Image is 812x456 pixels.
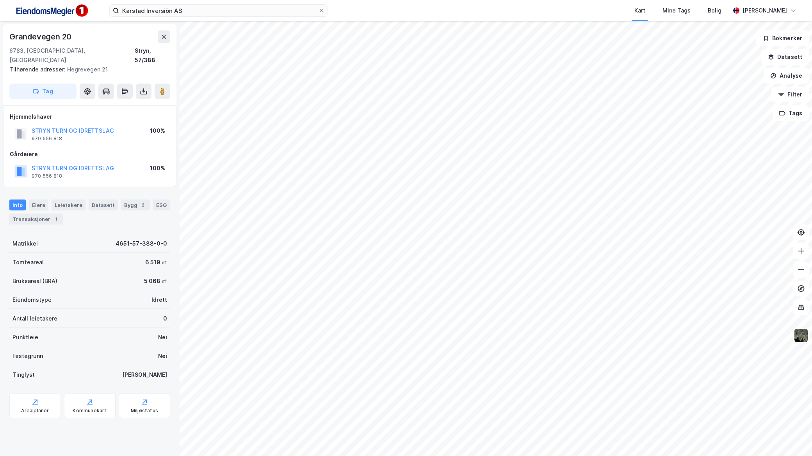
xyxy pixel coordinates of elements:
[122,370,167,379] div: [PERSON_NAME]
[121,199,150,210] div: Bygg
[153,199,170,210] div: ESG
[9,46,135,65] div: 6783, [GEOGRAPHIC_DATA], [GEOGRAPHIC_DATA]
[158,333,167,342] div: Nei
[773,419,812,456] iframe: Chat Widget
[634,6,645,15] div: Kart
[12,276,57,286] div: Bruksareal (BRA)
[73,408,107,414] div: Kommunekart
[12,351,43,361] div: Festegrunn
[131,408,158,414] div: Miljøstatus
[150,126,165,135] div: 100%
[9,214,63,224] div: Transaksjoner
[764,68,809,84] button: Analyse
[52,199,85,210] div: Leietakere
[12,239,38,248] div: Matrikkel
[761,49,809,65] button: Datasett
[9,65,164,74] div: Hegrevegen 21
[52,215,60,223] div: 1
[10,150,170,159] div: Gårdeiere
[9,199,26,210] div: Info
[662,6,691,15] div: Mine Tags
[9,30,73,43] div: Grandevegen 20
[119,5,318,16] input: Søk på adresse, matrikkel, gårdeiere, leietakere eller personer
[9,66,67,73] span: Tilhørende adresser:
[29,199,48,210] div: Eiere
[145,258,167,267] div: 6 519 ㎡
[89,199,118,210] div: Datasett
[743,6,787,15] div: [PERSON_NAME]
[139,201,147,209] div: 2
[794,328,808,343] img: 9k=
[773,419,812,456] div: Kontrollprogram for chat
[151,295,167,305] div: Idrett
[708,6,721,15] div: Bolig
[9,84,77,99] button: Tag
[12,295,52,305] div: Eiendomstype
[150,164,165,173] div: 100%
[12,370,35,379] div: Tinglyst
[144,276,167,286] div: 5 068 ㎡
[771,87,809,102] button: Filter
[116,239,167,248] div: 4651-57-388-0-0
[12,333,38,342] div: Punktleie
[135,46,170,65] div: Stryn, 57/388
[158,351,167,361] div: Nei
[12,314,57,323] div: Antall leietakere
[12,258,44,267] div: Tomteareal
[756,30,809,46] button: Bokmerker
[163,314,167,323] div: 0
[21,408,49,414] div: Arealplaner
[12,2,91,20] img: F4PB6Px+NJ5v8B7XTbfpPpyloAAAAASUVORK5CYII=
[32,135,62,142] div: 970 556 818
[10,112,170,121] div: Hjemmelshaver
[773,105,809,121] button: Tags
[32,173,62,179] div: 970 556 818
